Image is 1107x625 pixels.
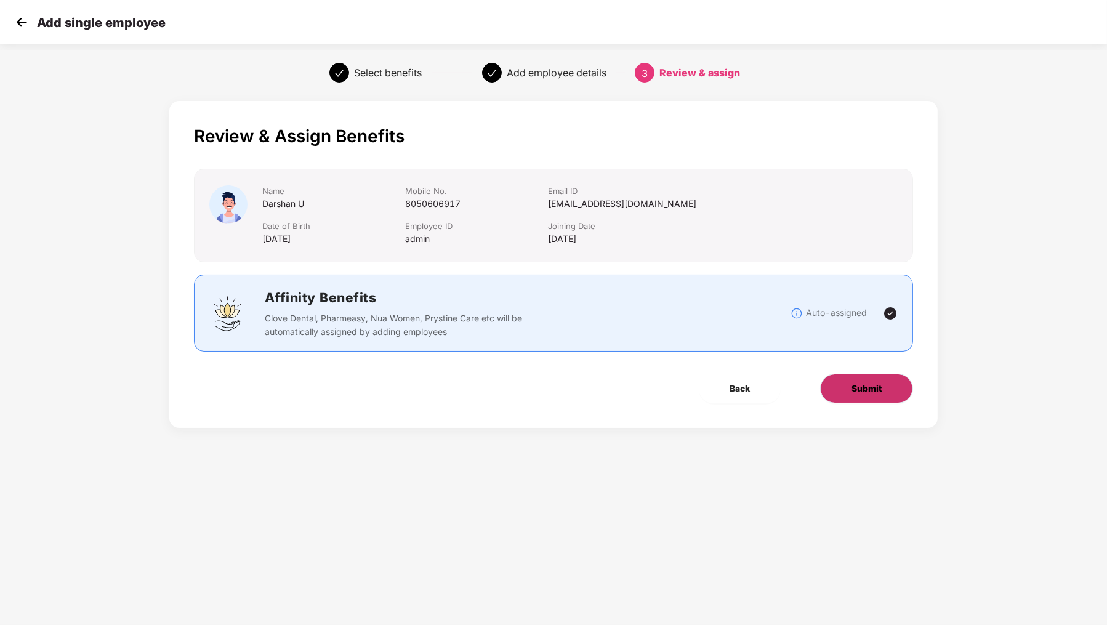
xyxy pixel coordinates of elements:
[405,220,548,232] div: Employee ID
[354,63,422,83] div: Select benefits
[209,295,246,332] img: svg+xml;base64,PHN2ZyBpZD0iQWZmaW5pdHlfQmVuZWZpdHMiIGRhdGEtbmFtZT0iQWZmaW5pdHkgQmVuZWZpdHMiIHhtbG...
[820,374,913,403] button: Submit
[262,185,405,197] div: Name
[265,288,707,308] h2: Affinity Benefits
[548,220,738,232] div: Joining Date
[12,13,31,31] img: svg+xml;base64,PHN2ZyB4bWxucz0iaHR0cDovL3d3dy53My5vcmcvMjAwMC9zdmciIHdpZHRoPSIzMCIgaGVpZ2h0PSIzMC...
[730,382,750,395] span: Back
[548,185,738,197] div: Email ID
[642,67,648,79] span: 3
[262,197,405,211] div: Darshan U
[883,306,898,321] img: svg+xml;base64,PHN2ZyBpZD0iVGljay0yNHgyNCIgeG1sbnM9Imh0dHA6Ly93d3cudzMub3JnLzIwMDAvc3ZnIiB3aWR0aD...
[37,15,166,30] p: Add single employee
[507,63,606,83] div: Add employee details
[791,307,803,320] img: svg+xml;base64,PHN2ZyBpZD0iSW5mb18tXzMyeDMyIiBkYXRhLW5hbWU9IkluZm8gLSAzMngzMiIgeG1sbnM9Imh0dHA6Ly...
[265,312,530,339] p: Clove Dental, Pharmeasy, Nua Women, Prystine Care etc will be automatically assigned by adding em...
[405,185,548,197] div: Mobile No.
[334,68,344,78] span: check
[699,374,781,403] button: Back
[806,306,867,320] p: Auto-assigned
[262,220,405,232] div: Date of Birth
[548,232,738,246] div: [DATE]
[851,382,882,395] span: Submit
[548,197,738,211] div: [EMAIL_ADDRESS][DOMAIN_NAME]
[659,63,740,83] div: Review & assign
[405,232,548,246] div: admin
[487,68,497,78] span: check
[194,126,914,147] p: Review & Assign Benefits
[209,185,248,224] img: icon
[262,232,405,246] div: [DATE]
[405,197,548,211] div: 8050606917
